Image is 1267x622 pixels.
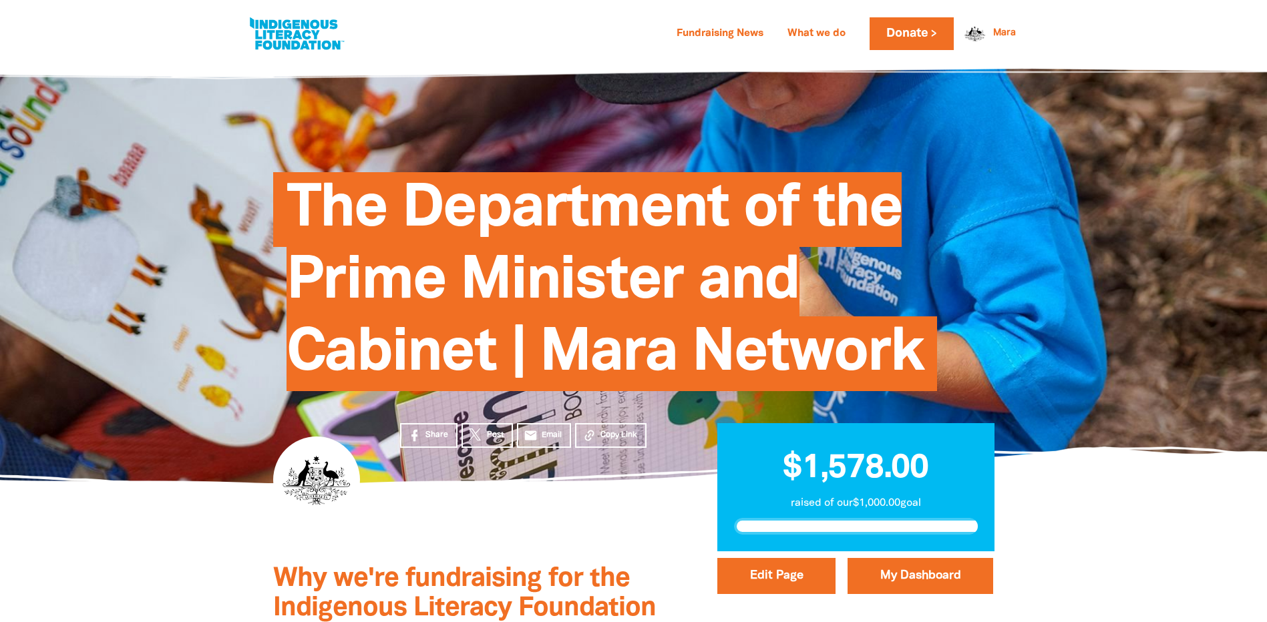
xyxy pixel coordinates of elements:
[400,423,458,448] a: Share
[524,428,538,442] i: email
[870,17,954,50] a: Donate
[487,429,504,441] span: Post
[273,567,656,621] span: Why we're fundraising for the Indigenous Literacy Foundation
[542,429,562,441] span: Email
[734,495,978,511] p: raised of our $1,000.00 goal
[779,23,854,45] a: What we do
[425,429,448,441] span: Share
[287,182,924,391] span: The Department of the Prime Minister and Cabinet | Mara Network
[848,558,993,594] a: My Dashboard
[600,429,637,441] span: Copy Link
[993,29,1016,38] a: Mara
[517,423,572,448] a: emailEmail
[462,423,513,448] a: Post
[783,453,928,484] span: $1,578.00
[717,558,836,594] button: Edit Page
[669,23,771,45] a: Fundraising News
[575,423,647,448] button: Copy Link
